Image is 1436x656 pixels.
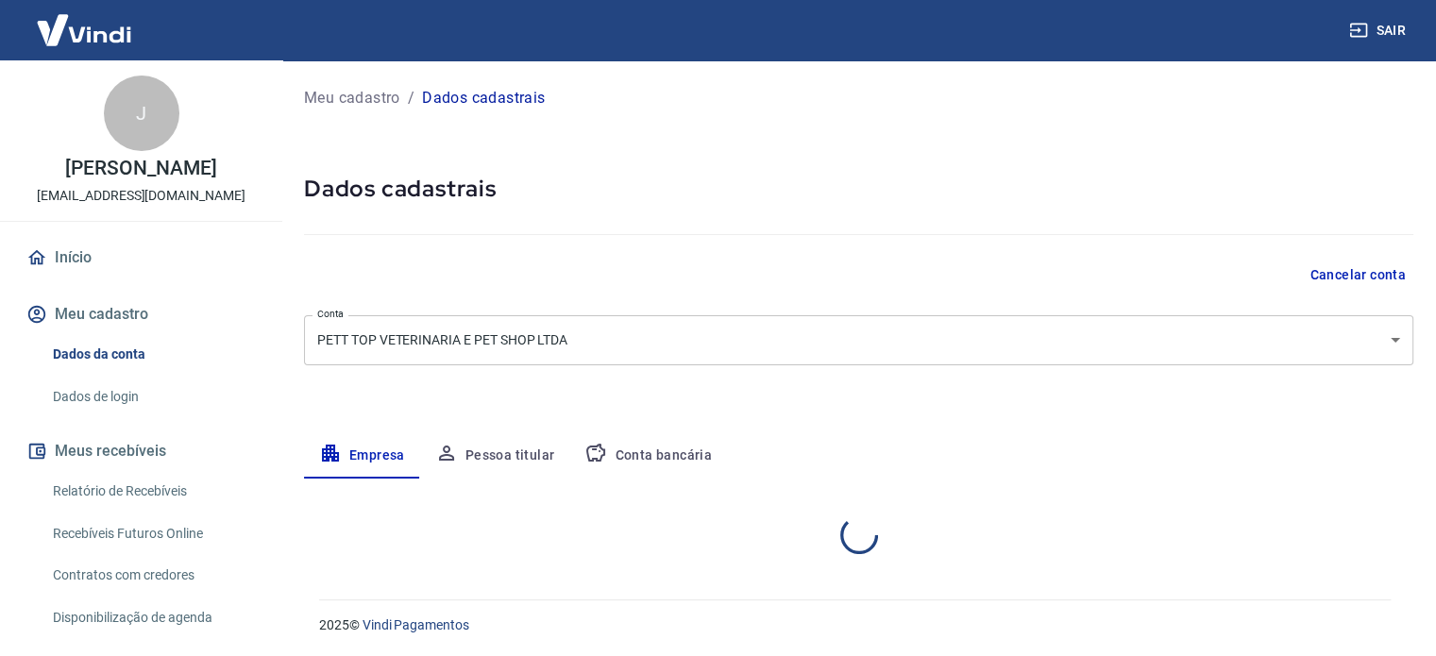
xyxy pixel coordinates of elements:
[1302,258,1413,293] button: Cancelar conta
[23,237,260,278] a: Início
[45,378,260,416] a: Dados de login
[304,174,1413,204] h5: Dados cadastrais
[45,556,260,595] a: Contratos com credores
[304,433,420,479] button: Empresa
[23,294,260,335] button: Meu cadastro
[45,514,260,553] a: Recebíveis Futuros Online
[420,433,570,479] button: Pessoa titular
[304,315,1413,365] div: PETT TOP VETERINARIA E PET SHOP LTDA
[408,87,414,109] p: /
[65,159,216,178] p: [PERSON_NAME]
[319,615,1391,635] p: 2025 ©
[422,87,545,109] p: Dados cadastrais
[1345,13,1413,48] button: Sair
[104,76,179,151] div: J
[569,433,727,479] button: Conta bancária
[304,87,400,109] a: Meu cadastro
[45,335,260,374] a: Dados da conta
[37,186,245,206] p: [EMAIL_ADDRESS][DOMAIN_NAME]
[45,598,260,637] a: Disponibilização de agenda
[317,307,344,321] label: Conta
[363,617,469,632] a: Vindi Pagamentos
[23,430,260,472] button: Meus recebíveis
[23,1,145,59] img: Vindi
[45,472,260,511] a: Relatório de Recebíveis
